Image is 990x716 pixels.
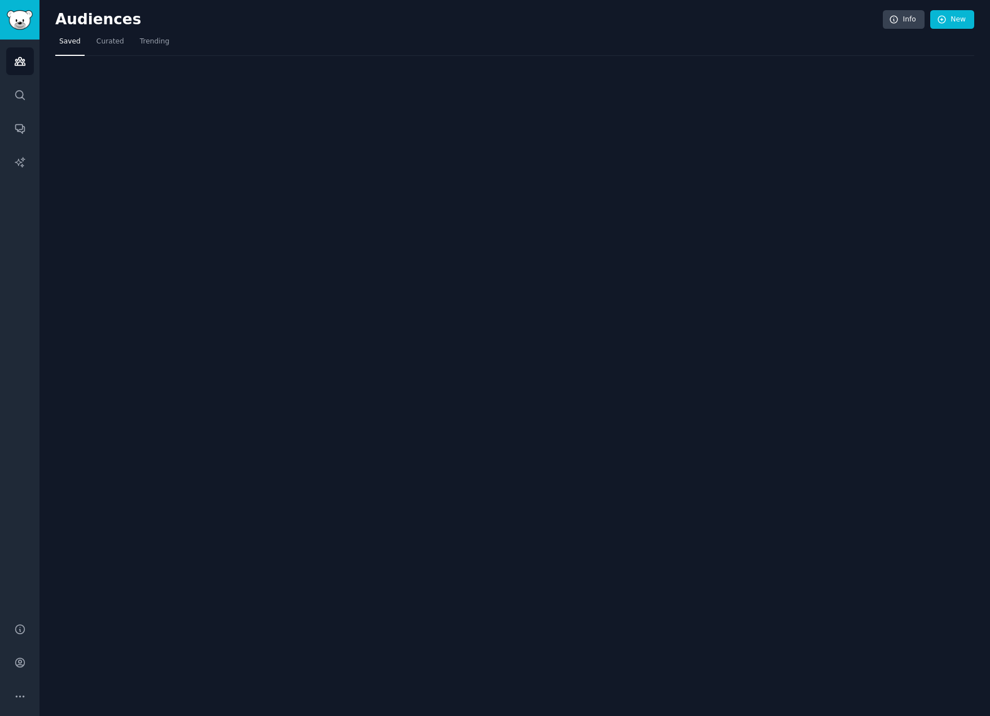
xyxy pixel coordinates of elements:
[883,10,925,29] a: Info
[96,37,124,47] span: Curated
[59,37,81,47] span: Saved
[93,33,128,56] a: Curated
[140,37,169,47] span: Trending
[930,10,974,29] a: New
[7,10,33,30] img: GummySearch logo
[55,11,883,29] h2: Audiences
[136,33,173,56] a: Trending
[55,33,85,56] a: Saved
